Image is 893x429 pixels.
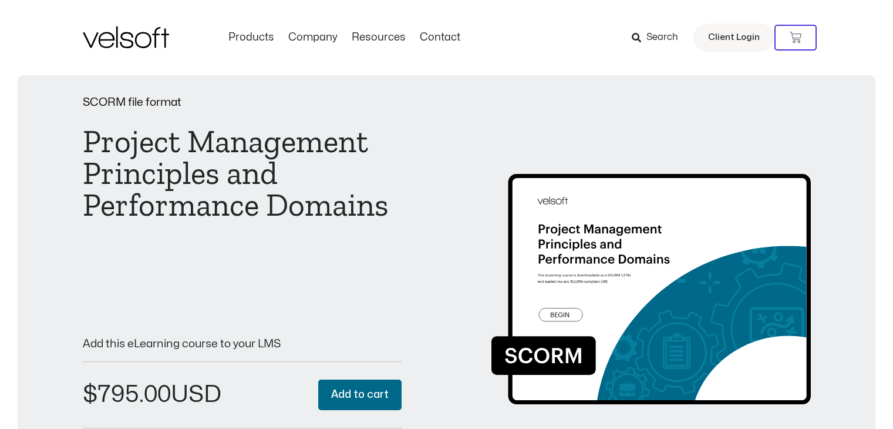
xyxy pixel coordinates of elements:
a: CompanyMenu Toggle [281,31,345,44]
a: ProductsMenu Toggle [221,31,281,44]
span: Search [646,30,678,45]
img: Velsoft Training Materials [83,26,169,48]
nav: Menu [221,31,467,44]
p: Add this eLearning course to your LMS [83,338,402,350]
button: Add to cart [318,380,402,411]
a: Search [632,28,686,48]
a: ContactMenu Toggle [413,31,467,44]
span: $ [83,383,97,406]
img: Second Product Image [491,136,811,414]
bdi: 795.00 [83,383,171,406]
a: ResourcesMenu Toggle [345,31,413,44]
span: Client Login [708,30,760,45]
p: SCORM file format [83,97,402,108]
a: Client Login [693,24,774,52]
h1: Project Management Principles and Performance Domains [83,126,402,221]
